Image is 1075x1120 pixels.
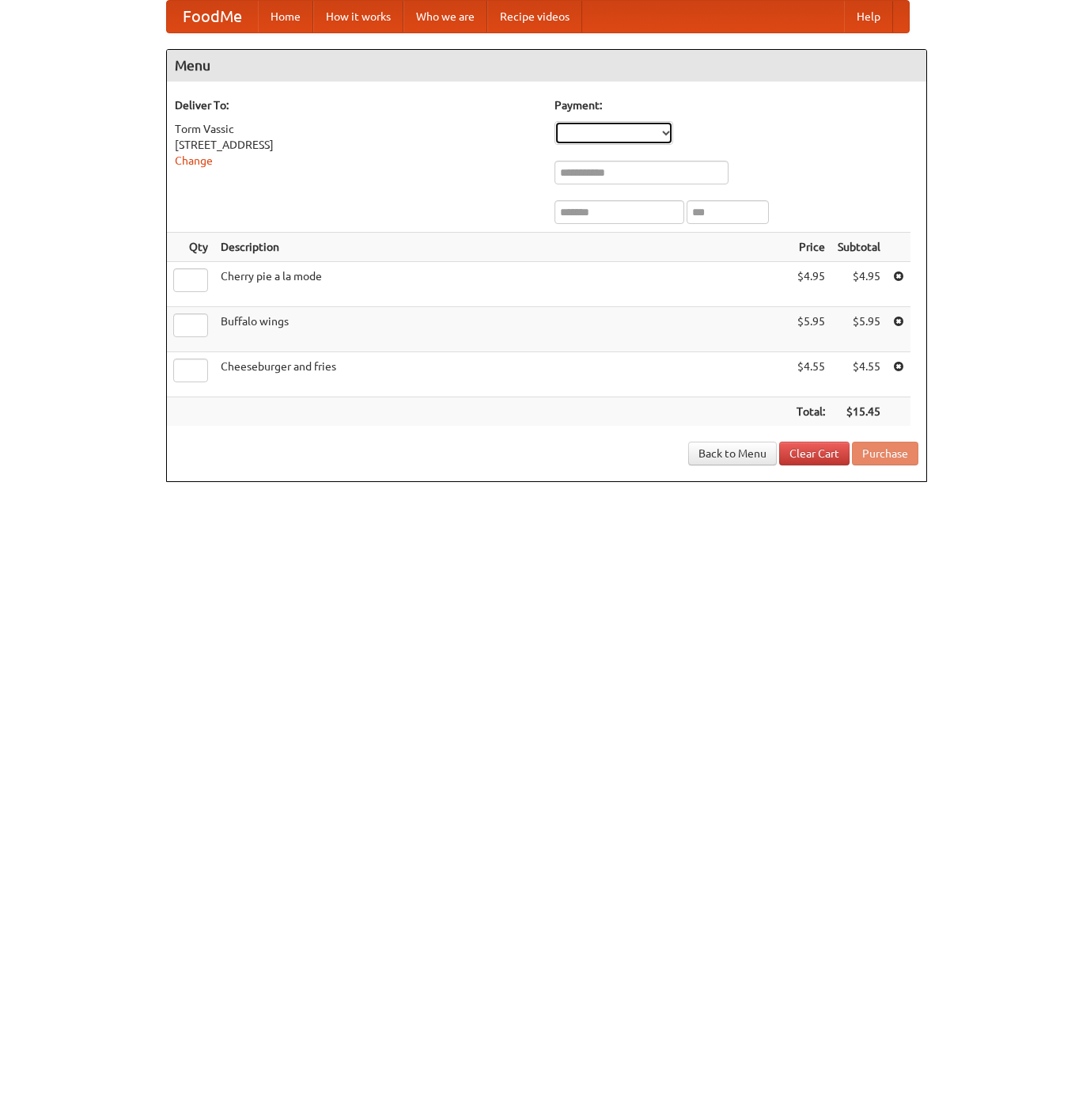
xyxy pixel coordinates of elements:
td: $5.95 [790,307,831,352]
div: [STREET_ADDRESS] [175,137,539,153]
td: $4.55 [831,352,887,397]
div: Torm Vassic [175,121,539,137]
th: Subtotal [831,233,887,262]
a: Clear Cart [779,442,850,465]
a: FoodMe [167,1,258,32]
a: Help [844,1,893,32]
th: Qty [167,233,214,262]
td: $4.55 [790,352,831,397]
td: $4.95 [790,262,831,307]
a: Change [175,154,213,167]
h5: Deliver To: [175,97,539,113]
th: $15.45 [831,397,887,427]
td: Buffalo wings [214,307,790,352]
a: How it works [313,1,403,32]
h4: Menu [167,50,926,82]
a: Back to Menu [688,442,777,465]
td: Cherry pie a la mode [214,262,790,307]
button: Purchase [852,442,918,465]
td: Cheeseburger and fries [214,352,790,397]
th: Price [790,233,831,262]
a: Home [258,1,313,32]
h5: Payment: [555,97,918,113]
a: Recipe videos [487,1,582,32]
td: $4.95 [831,262,887,307]
th: Total: [790,397,831,427]
td: $5.95 [831,307,887,352]
a: Who we are [403,1,487,32]
th: Description [214,233,790,262]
